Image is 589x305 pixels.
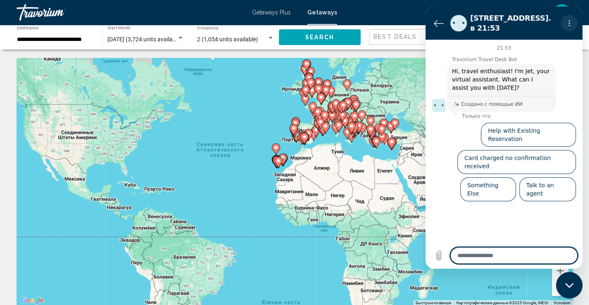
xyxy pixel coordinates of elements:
iframe: Окно обмена сообщениями [425,7,582,269]
span: Search [305,34,334,41]
a: Travorium [17,4,244,21]
a: Getaways [307,9,337,16]
span: Best Deals [373,33,417,40]
a: Getaways Plus [252,9,291,16]
button: User Menu [551,4,572,21]
mat-select: Sort by [373,33,448,41]
a: Условия [553,300,570,305]
span: Картографические данные ©2025 Google, INEGI [456,300,549,305]
button: Уменьшить [552,279,568,296]
span: [DATE] (3,724 units available) [107,36,182,43]
button: Search [279,29,361,45]
span: 2 (1,054 units available) [197,36,258,43]
iframe: Кнопка, открывающая окно обмена сообщениями; идет разговор [556,272,582,298]
button: Увеличить [552,262,568,279]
